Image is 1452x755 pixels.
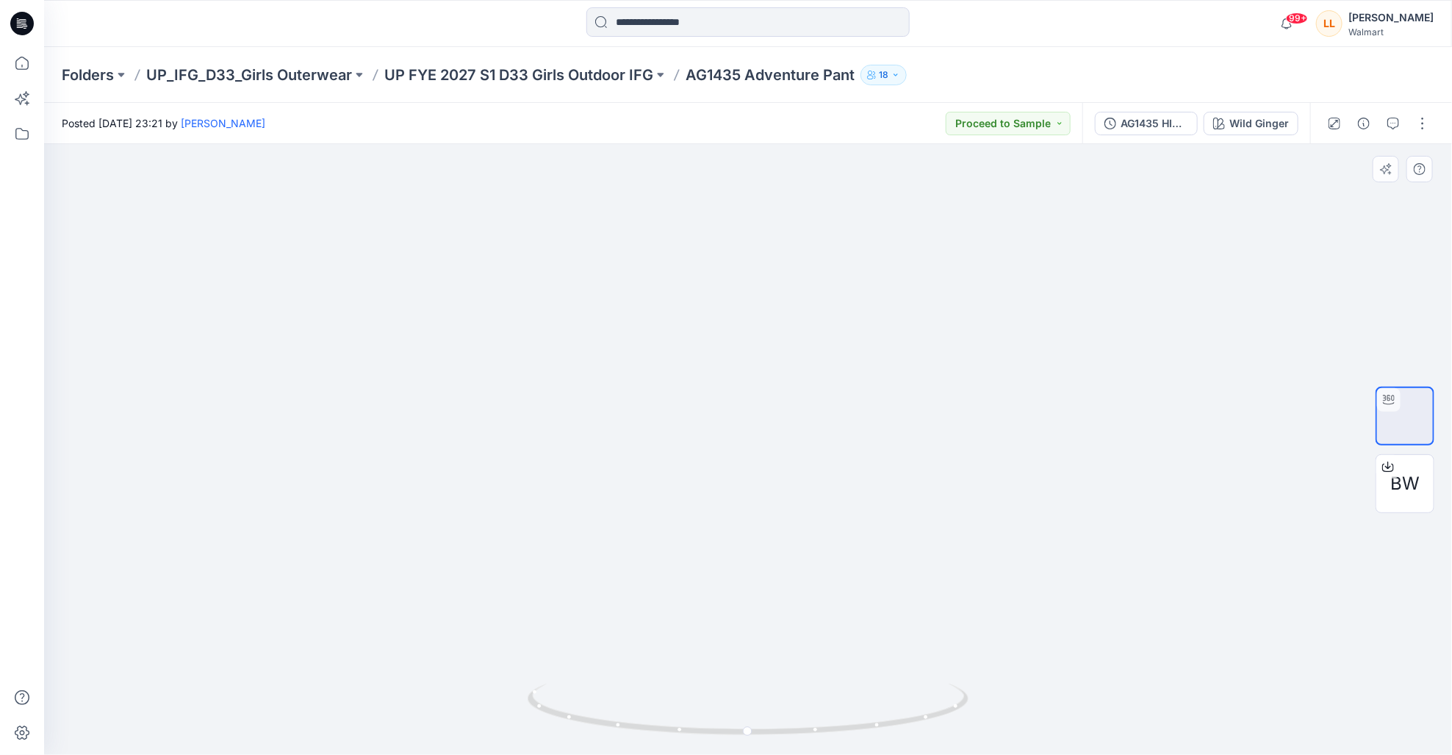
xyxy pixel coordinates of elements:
[146,65,352,85] a: UP_IFG_D33_Girls Outerwear
[860,65,907,85] button: 18
[62,115,265,131] span: Posted [DATE] 23:21 by
[879,67,888,83] p: 18
[384,65,653,85] a: UP FYE 2027 S1 D33 Girls Outdoor IFG
[1352,112,1376,135] button: Details
[1204,112,1298,135] button: Wild Ginger
[686,65,855,85] p: AG1435 Adventure Pant
[181,117,265,129] a: [PERSON_NAME]
[1390,470,1420,497] span: BW
[1286,12,1308,24] span: 99+
[1121,115,1188,132] div: AG1435 HIKE PANT_GV
[1316,10,1343,37] div: LL
[1348,26,1434,37] div: Walmart
[1229,115,1289,132] div: Wild Ginger
[1348,9,1434,26] div: [PERSON_NAME]
[1095,112,1198,135] button: AG1435 HIKE PANT_GV
[62,65,114,85] a: Folders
